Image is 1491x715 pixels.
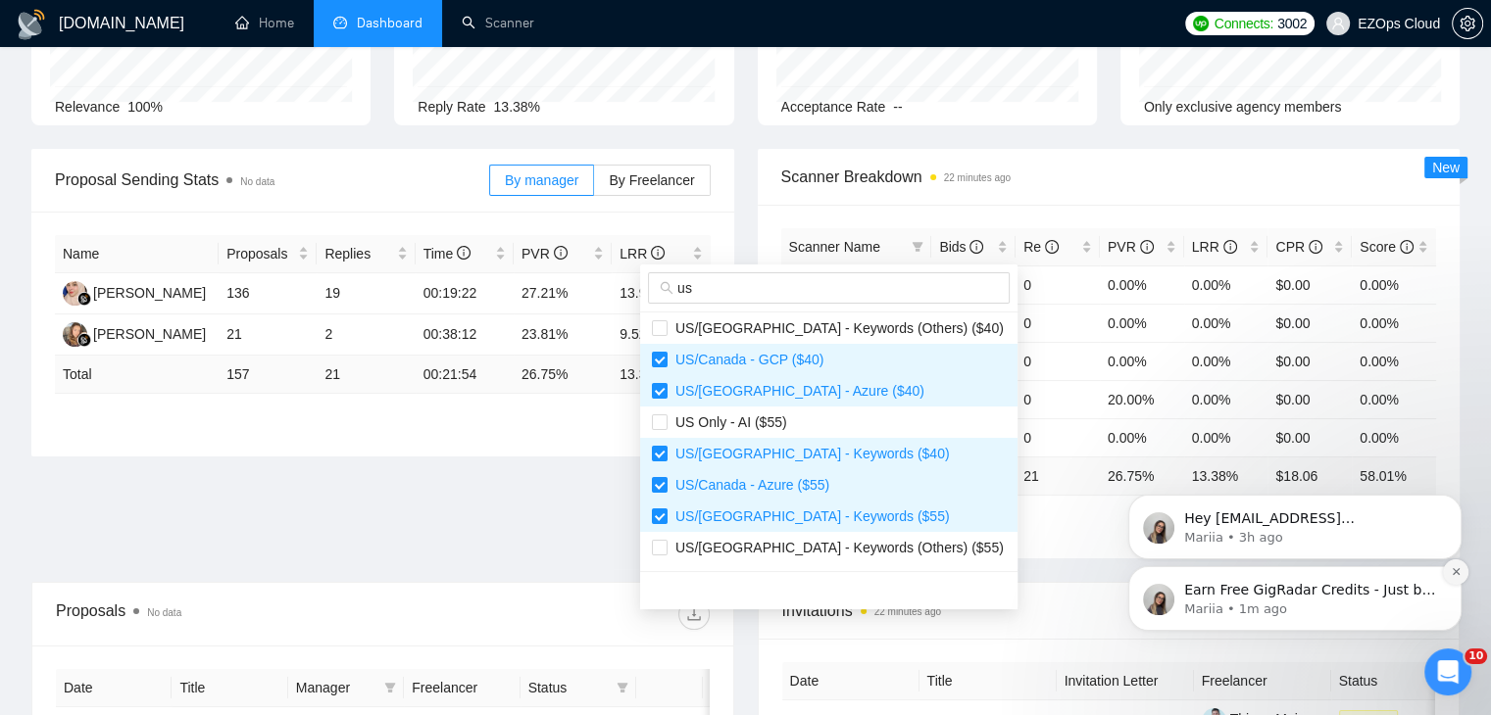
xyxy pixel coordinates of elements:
span: Bids [939,239,983,255]
span: CPR [1275,239,1321,255]
span: Replies [324,243,392,264]
span: info-circle [651,246,665,260]
th: Title [172,669,287,707]
span: US/[GEOGRAPHIC_DATA] - Keywords (Others) ($55) [668,540,1004,555]
span: info-circle [554,246,568,260]
span: Relevance [55,99,120,115]
span: Proposal Sending Stats [55,167,489,192]
td: 00:19:22 [416,273,514,314]
span: Proposals [226,243,294,264]
span: Time [423,246,471,262]
td: 0.00% [1352,342,1436,380]
span: filter [613,673,632,702]
td: $0.00 [1267,304,1352,342]
span: 10 [1465,648,1487,664]
td: 13.38 % [612,356,710,394]
span: US/Canada - Azure ($55) [668,477,829,493]
th: Title [919,662,1057,700]
th: Proposals [219,235,317,273]
td: 0.00% [1184,342,1268,380]
span: LRR [1192,239,1237,255]
td: 13.97% [612,273,710,314]
td: 0 [1016,342,1100,380]
span: US/[GEOGRAPHIC_DATA] - Keywords ($55) [668,508,950,524]
span: US/[GEOGRAPHIC_DATA] - Keywords ($40) [668,446,950,461]
a: AJ[PERSON_NAME] [63,284,206,300]
a: setting [1452,16,1483,31]
span: info-circle [1400,240,1414,254]
span: Connects: [1215,13,1273,34]
td: 0.00% [1100,265,1184,304]
td: 0 [1016,418,1100,456]
span: LRR [620,246,665,262]
td: 0 [1016,265,1100,304]
span: download [679,606,709,622]
span: New [1432,160,1460,175]
td: 136 [219,273,317,314]
span: Score [1360,239,1413,255]
span: 3002 [1277,13,1307,34]
td: 21 [219,314,317,356]
span: info-circle [1223,240,1237,254]
td: 2 [317,314,415,356]
td: Total [55,356,219,394]
img: NK [63,322,87,347]
span: info-circle [457,246,471,260]
span: By manager [505,172,578,188]
td: 0 [1016,304,1100,342]
time: 22 minutes ago [944,172,1011,183]
span: PVR [522,246,568,262]
td: 27.21% [514,273,612,314]
a: NK[PERSON_NAME] [63,325,206,341]
td: 9.52% [612,314,710,356]
img: gigradar-bm.png [77,333,91,347]
th: Freelancer [1194,662,1331,700]
span: info-circle [1045,240,1059,254]
td: 00:38:12 [416,314,514,356]
button: setting [1452,8,1483,39]
img: AJ [63,281,87,306]
th: Date [782,662,919,700]
iframe: Intercom notifications message [1099,370,1491,662]
span: No data [147,607,181,618]
td: 0.00% [1184,304,1268,342]
span: Scanner Name [789,239,880,255]
span: US/[GEOGRAPHIC_DATA] - Azure ($40) [668,383,924,399]
span: Only exclusive agency members [1144,99,1342,115]
a: searchScanner [462,15,534,31]
span: US Only - AI ($55) [668,414,787,430]
img: gigradar-bm.png [77,292,91,306]
td: 23.81% [514,314,612,356]
img: upwork-logo.png [1193,16,1209,31]
span: Dashboard [357,15,422,31]
span: search [660,281,673,295]
span: filter [380,673,400,702]
span: By Freelancer [609,172,694,188]
div: [PERSON_NAME] [93,323,206,345]
span: -- [893,99,902,115]
td: 0 [1016,380,1100,418]
td: 157 [219,356,317,394]
img: logo [16,9,47,40]
span: PVR [1108,239,1154,255]
span: info-circle [969,240,983,254]
span: Status [528,677,609,698]
span: Re [1023,239,1059,255]
span: setting [1453,16,1482,31]
th: Status [1331,662,1468,700]
td: 00:21:54 [416,356,514,394]
td: 21 [317,356,415,394]
th: Freelancer [404,669,520,707]
span: dashboard [333,16,347,29]
span: info-circle [1309,240,1322,254]
span: No data [240,176,274,187]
